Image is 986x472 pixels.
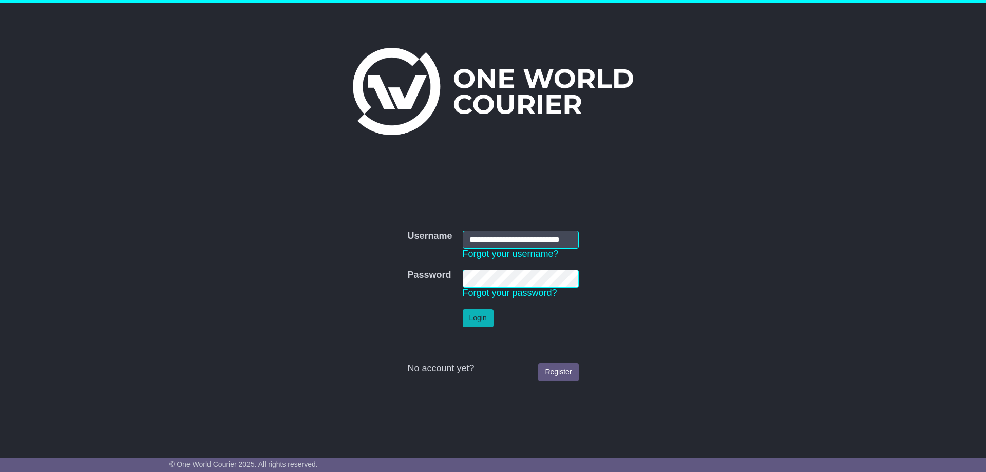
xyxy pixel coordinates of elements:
div: No account yet? [407,363,578,374]
label: Password [407,270,451,281]
button: Login [463,309,494,327]
label: Username [407,231,452,242]
img: One World [353,48,633,135]
a: Forgot your password? [463,288,557,298]
a: Forgot your username? [463,249,559,259]
span: © One World Courier 2025. All rights reserved. [169,460,318,468]
a: Register [538,363,578,381]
